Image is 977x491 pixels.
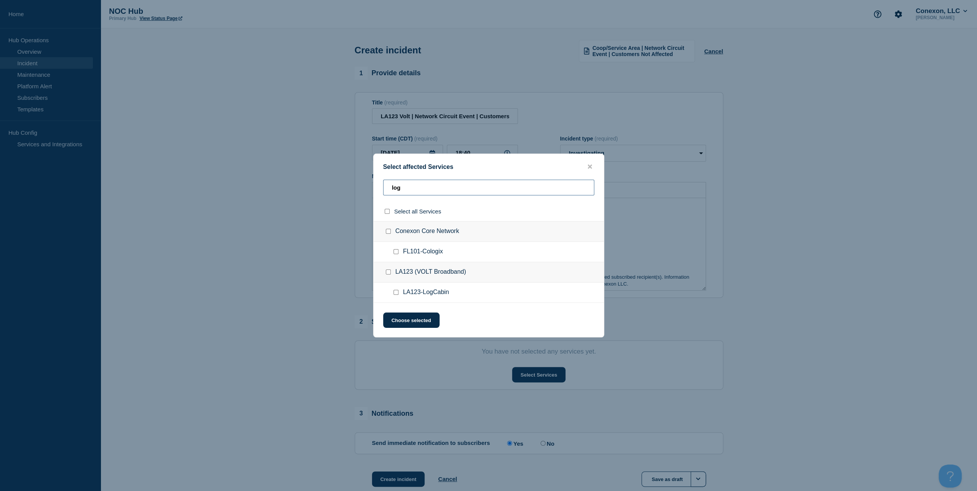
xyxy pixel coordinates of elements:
[374,221,604,242] div: Conexon Core Network
[386,269,391,274] input: LA123 (VOLT Broadband) checkbox
[386,229,391,234] input: Conexon Core Network checkbox
[374,262,604,283] div: LA123 (VOLT Broadband)
[393,249,398,254] input: FL101-Cologix checkbox
[383,312,440,328] button: Choose selected
[394,208,441,215] span: Select all Services
[383,180,594,195] input: Search
[585,163,594,170] button: close button
[374,163,604,170] div: Select affected Services
[403,248,443,256] span: FL101-Cologix
[393,290,398,295] input: LA123-LogCabin checkbox
[385,209,390,214] input: select all checkbox
[403,289,449,296] span: LA123-LogCabin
